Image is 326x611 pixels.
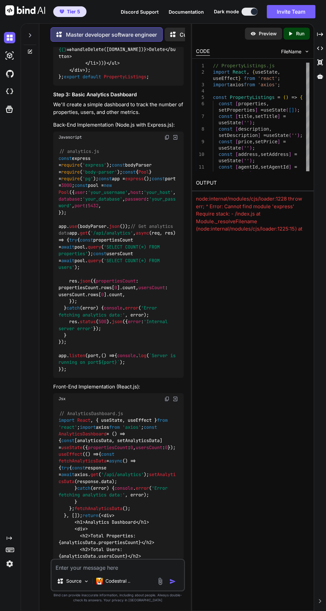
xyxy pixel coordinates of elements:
span: '/api/analytics' [90,230,133,236]
span: host [130,189,141,195]
span: < > [80,532,90,538]
span: // PropertyListings.js [213,63,274,68]
span: axios [230,82,244,87]
span: log [138,352,146,358]
span: ( [283,95,286,100]
span: 'body-parser' [82,169,117,175]
span: [ [236,101,238,106]
div: node:internal/modules/cjs/loader:1228 throw err; ^ Error: Cannot find module 'express' Require st... [196,195,309,368]
span: const [213,95,227,100]
span: query [88,244,101,250]
span: useState [219,145,241,151]
img: Codestral 25.01 [96,578,103,584]
h4: Back-End Implementation (Node.js with Express.js): [53,121,183,129]
span: ] [277,139,280,144]
span: 0 [101,291,104,297]
span: export [64,74,80,80]
span: React [77,417,90,423]
span: = [294,164,297,170]
span: // analytics.js [59,149,99,155]
span: description [238,126,269,132]
span: 'SELECT COUNT(*) FROM properties' [59,244,162,256]
div: 6 [196,101,204,107]
span: database [59,196,80,202]
span: < > [75,519,85,525]
span: [ [236,152,238,157]
span: count [109,291,122,297]
span: await [61,257,75,263]
span: ) [249,171,252,176]
span: const [98,176,112,182]
span: </ > [128,553,141,559]
span: , [258,164,260,170]
div: 4 [196,88,204,94]
button: premiumTier 5 [53,6,86,17]
span: = [277,95,280,100]
span: get [80,230,88,236]
span: require [61,176,80,182]
span: address [238,152,258,157]
span: data [101,478,112,484]
span: useEffect [59,451,82,457]
span: const [122,169,136,175]
img: chevron down [304,49,310,54]
span: , [258,152,260,157]
span: ; [252,171,255,176]
span: {() [59,47,67,53]
span: 'Internal server error' [59,318,170,331]
span: fetchAnalyticsData [75,505,122,511]
img: copy [164,135,170,140]
img: premium [60,10,64,14]
span: 'axios' [122,424,141,430]
span: PropertyListings [230,95,275,100]
span: useState [61,444,82,450]
span: h2 [82,532,88,538]
span: div [77,526,85,532]
span: from [109,424,120,430]
img: Open in Browser [172,134,178,140]
span: listen [69,352,85,358]
span: return [82,512,98,518]
span: React [233,69,246,75]
h3: Step 3: Basic Analytics Dashboard [53,91,183,99]
span: </ > [141,539,154,545]
span: 'pg' [82,176,93,182]
span: error [128,318,141,324]
span: const [152,176,165,182]
span: // Get analytics data [59,223,176,236]
code: , { useState, useEffect } ; axios ; = ( ) => { [analyticsData, setAnalyticsData] = ({ : , : }); (... [59,410,176,580]
span: const [219,164,233,170]
span: 'react' [59,424,77,430]
span: < > [75,526,88,532]
button: Invite Team [267,5,315,18]
span: new [104,183,112,189]
span: const [219,114,233,119]
span: query [88,257,101,263]
span: ) [249,158,252,163]
span: [ [236,164,238,170]
span: Pool [59,189,69,195]
span: from [244,76,255,81]
img: copy [164,396,170,401]
span: ; [277,82,280,87]
span: useState [255,69,277,75]
span: propertiesCount [88,444,128,450]
span: div [75,67,82,73]
span: setTitle [255,114,277,119]
span: 0 [130,444,133,450]
div: 10 [196,151,204,158]
span: < = => [59,40,133,52]
span: async [136,230,149,236]
span: usersCount [136,444,162,450]
span: ( [241,158,244,163]
span: 'your_password' [59,196,176,209]
span: Javascript [59,135,82,140]
span: usersCount [138,285,165,291]
span: const [219,139,233,144]
span: user [75,189,85,195]
span: const [219,126,233,132]
span: useEffect [213,76,238,81]
span: { [252,69,255,75]
span: console [114,485,133,491]
span: require [61,162,80,168]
